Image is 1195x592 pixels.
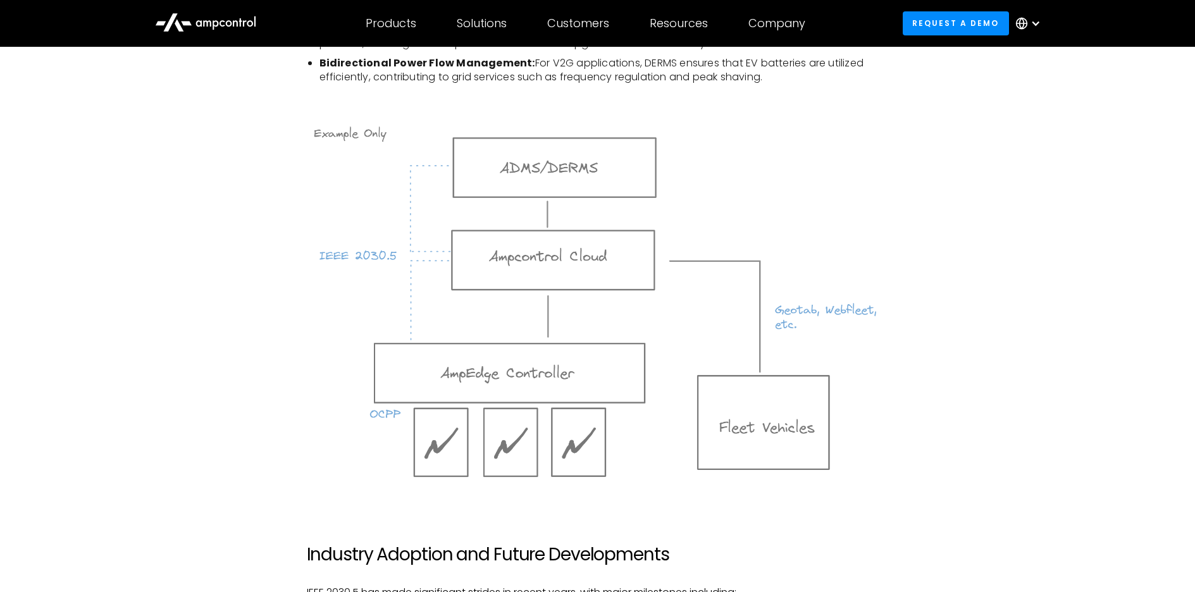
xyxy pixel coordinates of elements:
div: Resources [650,16,708,30]
div: Solutions [457,16,507,30]
div: Products [366,16,416,30]
div: Customers [547,16,609,30]
li: For V2G applications, DERMS ensures that EV batteries are utilized efficiently, contributing to g... [319,56,889,85]
div: Company [748,16,805,30]
strong: Bidirectional Power Flow Management: [319,56,535,70]
h2: Industry Adoption and Future Developments [307,544,889,565]
a: Request a demo [903,11,1009,35]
